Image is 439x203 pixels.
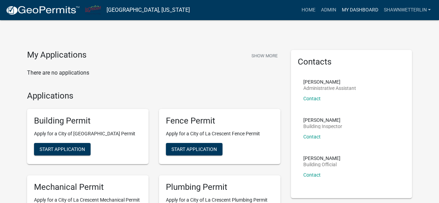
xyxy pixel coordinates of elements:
[166,182,273,192] h5: Plumbing Permit
[298,57,405,67] h5: Contacts
[303,162,340,167] p: Building Official
[107,4,190,16] a: [GEOGRAPHIC_DATA], [US_STATE]
[34,130,142,137] p: Apply for a City of [GEOGRAPHIC_DATA] Permit
[303,86,356,91] p: Administrative Assistant
[303,124,342,129] p: Building Inspector
[303,156,340,161] p: [PERSON_NAME]
[248,50,280,61] button: Show More
[171,146,217,152] span: Start Application
[303,79,356,84] p: [PERSON_NAME]
[303,96,321,101] a: Contact
[27,50,86,60] h4: My Applications
[381,3,433,17] a: ShawnWetterlin
[339,3,381,17] a: My Dashboard
[40,146,85,152] span: Start Application
[166,116,273,126] h5: Fence Permit
[303,172,321,178] a: Contact
[27,91,280,101] h4: Applications
[34,182,142,192] h5: Mechanical Permit
[303,118,342,122] p: [PERSON_NAME]
[27,69,280,77] p: There are no applications
[318,3,339,17] a: Admin
[303,134,321,139] a: Contact
[298,3,318,17] a: Home
[166,130,273,137] p: Apply for a City of La Crescent Fence Permit
[34,116,142,126] h5: Building Permit
[85,5,101,15] img: City of La Crescent, Minnesota
[34,143,91,155] button: Start Application
[166,143,222,155] button: Start Application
